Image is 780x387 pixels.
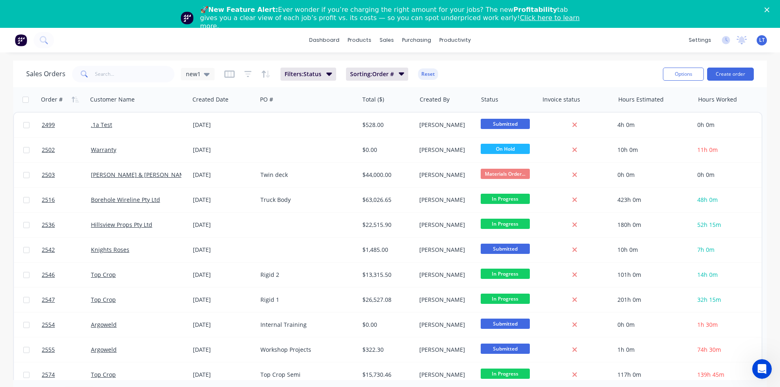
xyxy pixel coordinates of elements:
[260,371,351,379] div: Top Crop Semi
[618,95,664,104] div: Hours Estimated
[481,169,530,179] span: Materials Order...
[419,196,471,204] div: [PERSON_NAME]
[42,263,91,287] a: 2546
[91,346,117,353] a: Argoweld
[419,271,471,279] div: [PERSON_NAME]
[42,163,91,187] a: 2503
[419,171,471,179] div: [PERSON_NAME]
[419,221,471,229] div: [PERSON_NAME]
[513,6,557,14] b: Profitability
[193,196,254,204] div: [DATE]
[42,113,91,137] a: 2499
[42,221,55,229] span: 2536
[419,371,471,379] div: [PERSON_NAME]
[481,294,530,304] span: In Progress
[419,321,471,329] div: [PERSON_NAME]
[280,68,336,81] button: Filters:Status
[481,144,530,154] span: On Hold
[208,6,278,14] b: New Feature Alert:
[617,271,687,279] div: 101h 0m
[419,121,471,129] div: [PERSON_NAME]
[260,95,273,104] div: PO #
[697,321,718,328] span: 1h 30m
[91,271,116,278] a: Top Crop
[764,7,773,12] div: Close
[398,34,435,46] div: purchasing
[42,138,91,162] a: 2502
[362,171,410,179] div: $44,000.00
[193,271,254,279] div: [DATE]
[42,188,91,212] a: 2516
[26,70,66,78] h1: Sales Orders
[481,95,498,104] div: Status
[192,95,228,104] div: Created Date
[697,221,721,229] span: 52h 15m
[91,296,116,303] a: Top Crop
[697,171,714,179] span: 0h 0m
[350,70,394,78] span: Sorting: Order #
[617,296,687,304] div: 201h 0m
[362,196,410,204] div: $63,026.65
[752,359,772,379] iframe: Intercom live chat
[362,121,410,129] div: $528.00
[91,221,152,229] a: Hillsview Props Pty Ltd
[617,171,687,179] div: 0h 0m
[193,246,254,254] div: [DATE]
[91,371,116,378] a: Top Crop
[193,346,254,354] div: [DATE]
[42,312,91,337] a: 2554
[617,146,687,154] div: 10h 0m
[260,271,351,279] div: Rigid 2
[193,321,254,329] div: [DATE]
[420,95,450,104] div: Created By
[362,221,410,229] div: $22,515.90
[15,34,27,46] img: Factory
[617,321,687,329] div: 0h 0m
[42,346,55,354] span: 2555
[435,34,475,46] div: productivity
[543,95,580,104] div: Invoice status
[260,296,351,304] div: Rigid 1
[193,371,254,379] div: [DATE]
[481,219,530,229] span: In Progress
[759,36,765,44] span: LT
[375,34,398,46] div: sales
[285,70,321,78] span: Filters: Status
[617,371,687,379] div: 117h 0m
[419,146,471,154] div: [PERSON_NAME]
[91,321,117,328] a: Argoweld
[617,196,687,204] div: 423h 0m
[481,319,530,329] span: Submitted
[697,196,718,204] span: 48h 0m
[193,171,254,179] div: [DATE]
[481,269,530,279] span: In Progress
[95,66,175,82] input: Search...
[344,34,375,46] div: products
[362,321,410,329] div: $0.00
[42,246,55,254] span: 2542
[91,171,210,179] a: [PERSON_NAME] & [PERSON_NAME] Pty Ltd
[42,337,91,362] a: 2555
[260,321,351,329] div: Internal Training
[362,246,410,254] div: $1,485.00
[90,95,135,104] div: Customer Name
[697,346,721,353] span: 74h 30m
[346,68,409,81] button: Sorting:Order #
[418,68,438,80] button: Reset
[362,95,384,104] div: Total ($)
[481,344,530,354] span: Submitted
[617,221,687,229] div: 180h 0m
[42,238,91,262] a: 2542
[362,346,410,354] div: $322.30
[362,271,410,279] div: $13,315.50
[481,194,530,204] span: In Progress
[193,121,254,129] div: [DATE]
[698,95,737,104] div: Hours Worked
[260,196,351,204] div: Truck Body
[362,296,410,304] div: $26,527.08
[697,121,714,129] span: 0h 0m
[707,68,754,81] button: Create order
[419,346,471,354] div: [PERSON_NAME]
[305,34,344,46] a: dashboard
[697,371,724,378] span: 139h 45m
